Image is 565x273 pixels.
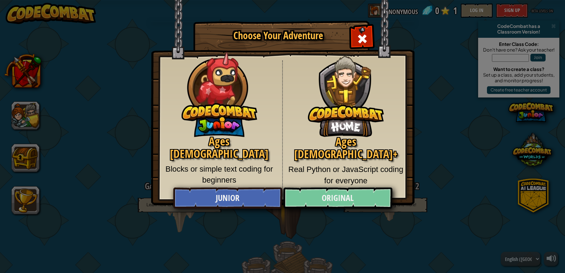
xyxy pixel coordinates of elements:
img: CodeCombat Junior hero character [182,47,257,137]
h2: Ages [DEMOGRAPHIC_DATA] [162,135,277,160]
h2: Ages [DEMOGRAPHIC_DATA]+ [288,136,404,160]
div: Close modal [351,27,373,49]
h1: Choose Your Adventure [206,30,351,41]
img: CodeCombat Original hero character [308,44,384,137]
a: Junior [173,188,282,209]
a: Original [283,188,392,209]
p: Real Python or JavaScript coding for everyone [288,164,404,186]
p: Blocks or simple text coding for beginners [162,164,277,186]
